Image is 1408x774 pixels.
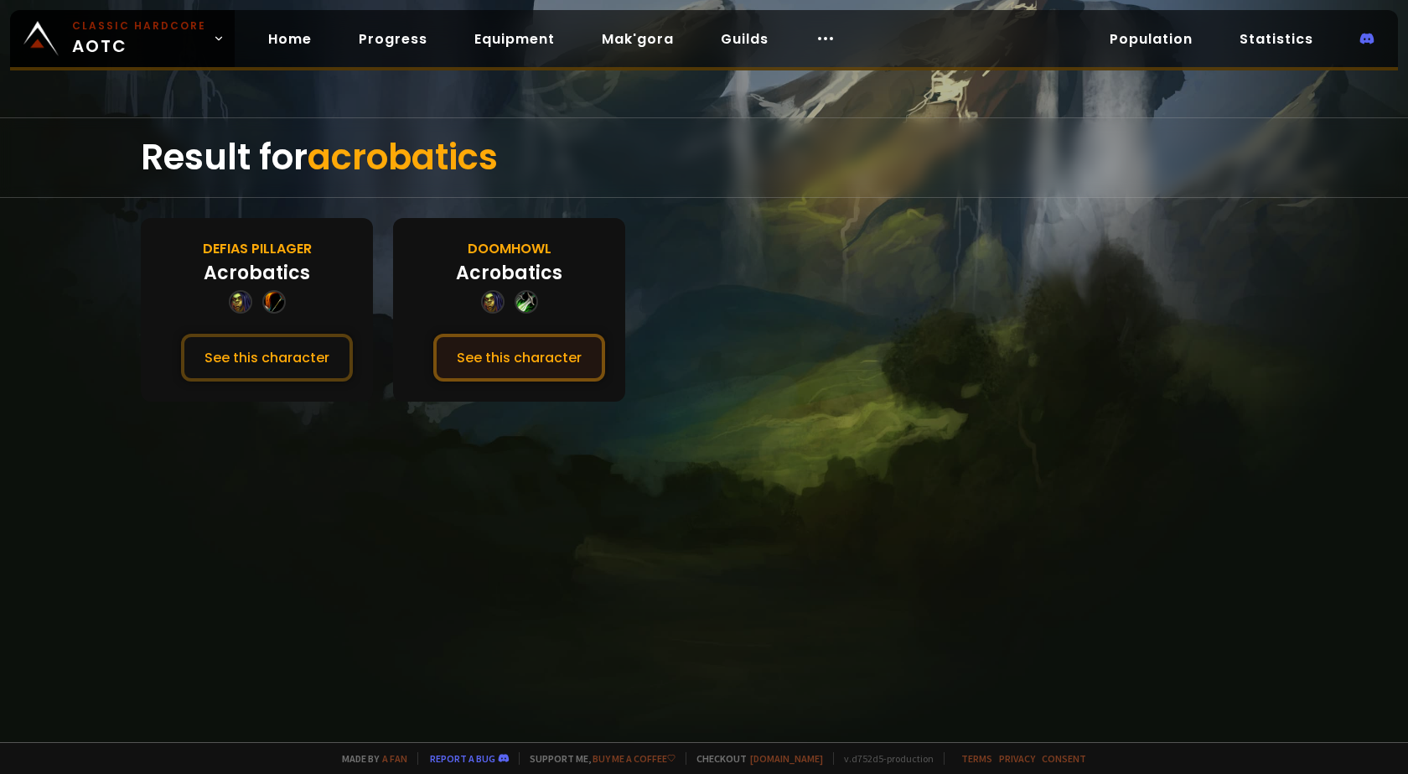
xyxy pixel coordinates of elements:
[72,18,206,59] span: AOTC
[1096,22,1206,56] a: Population
[308,132,498,182] span: acrobatics
[593,752,676,765] a: Buy me a coffee
[456,259,562,287] div: Acrobatics
[961,752,992,765] a: Terms
[461,22,568,56] a: Equipment
[204,259,310,287] div: Acrobatics
[382,752,407,765] a: a fan
[519,752,676,765] span: Support me,
[181,334,353,382] button: See this character
[468,238,551,259] div: Doomhowl
[750,752,823,765] a: [DOMAIN_NAME]
[707,22,782,56] a: Guilds
[430,752,495,765] a: Report a bug
[433,334,605,382] button: See this character
[345,22,441,56] a: Progress
[1042,752,1086,765] a: Consent
[255,22,325,56] a: Home
[686,752,823,765] span: Checkout
[72,18,206,34] small: Classic Hardcore
[588,22,687,56] a: Mak'gora
[203,238,312,259] div: Defias Pillager
[833,752,934,765] span: v. d752d5 - production
[1226,22,1327,56] a: Statistics
[10,10,235,67] a: Classic HardcoreAOTC
[332,752,407,765] span: Made by
[141,118,1267,197] div: Result for
[999,752,1035,765] a: Privacy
